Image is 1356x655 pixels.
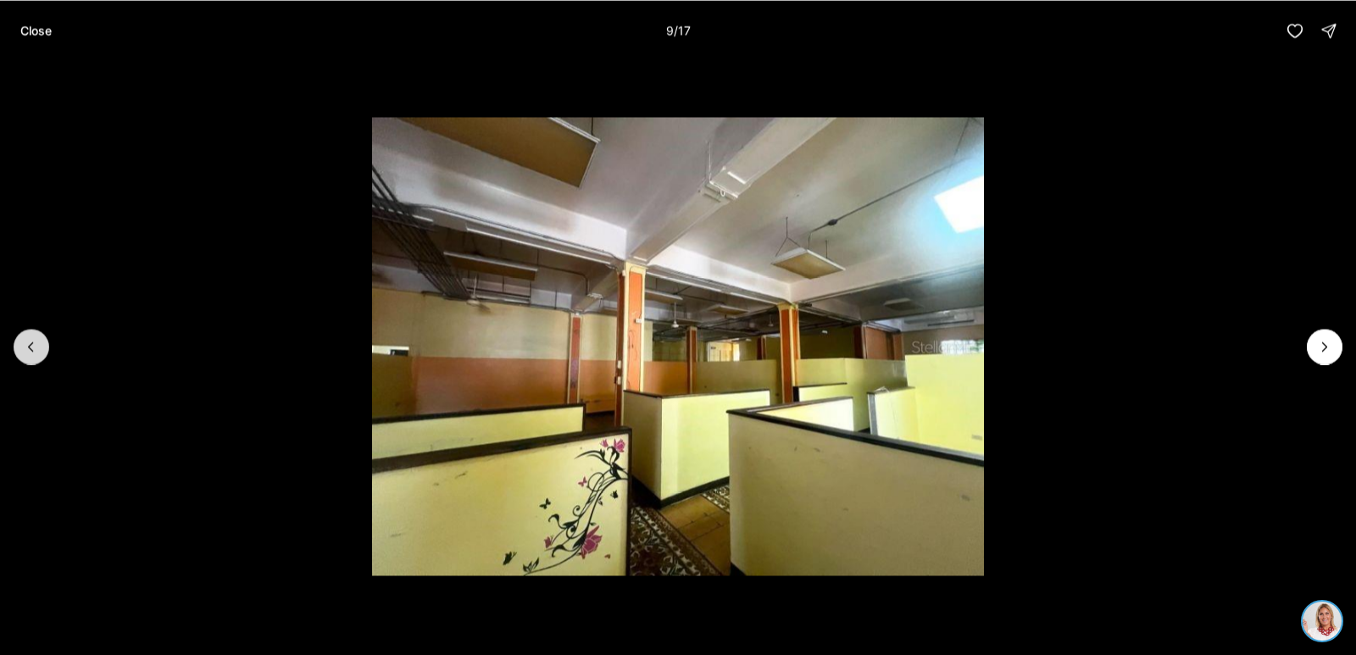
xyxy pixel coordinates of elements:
[10,10,49,49] img: 527b0b8b-e05e-4919-af49-c08c181a4cb2.jpeg
[10,14,62,47] button: Close
[20,24,52,37] p: Close
[14,329,49,364] button: Previous slide
[1307,329,1342,364] button: Next slide
[666,23,691,37] p: 9 / 17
